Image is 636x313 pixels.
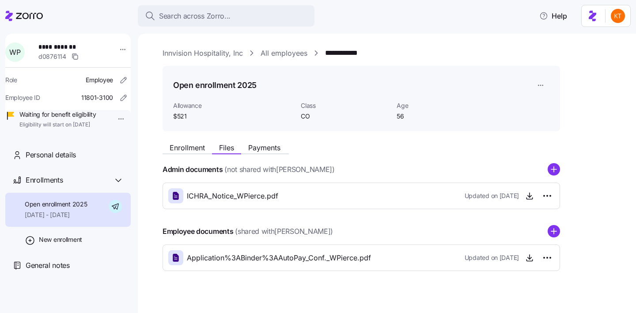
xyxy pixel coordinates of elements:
span: Employee [86,76,113,84]
svg: add icon [548,163,560,176]
span: W P [9,49,20,56]
span: 56 [397,112,485,121]
span: Class [301,101,390,110]
span: Application%3ABinder%3AAutoPay_Conf._WPierce.pdf [187,252,371,263]
span: $521 [173,112,294,121]
span: New enrollment [39,235,82,244]
span: ICHRA_Notice_WPierce.pdf [187,191,278,202]
span: General notes [26,260,70,271]
span: (not shared with [PERSON_NAME] ) [224,164,334,175]
h4: Admin documents [163,164,223,175]
button: Search across Zorro... [138,5,314,27]
span: Help [539,11,567,21]
span: Personal details [26,149,76,160]
a: Innvision Hospitality, Inc [163,48,243,59]
span: Allowance [173,101,294,110]
a: All employees [261,48,307,59]
span: Role [5,76,17,84]
button: Help [532,7,574,25]
span: Enrollment [170,144,205,151]
span: Employee ID [5,93,40,102]
span: [DATE] - [DATE] [25,210,87,219]
span: Updated on [DATE] [465,253,519,262]
span: Updated on [DATE] [465,191,519,200]
h1: Open enrollment 2025 [173,80,257,91]
span: Age [397,101,485,110]
span: Open enrollment 2025 [25,200,87,209]
span: Payments [248,144,280,151]
h4: Employee documents [163,226,233,237]
span: (shared with [PERSON_NAME] ) [235,226,333,237]
span: Files [219,144,234,151]
span: CO [301,112,390,121]
span: Waiting for benefit eligibility [19,110,96,119]
svg: add icon [548,225,560,237]
span: 11801-3100 [81,93,113,102]
span: Enrollments [26,175,63,186]
span: Eligibility will start on [DATE] [19,121,96,129]
img: aad2ddc74cf02b1998d54877cdc71599 [611,9,625,23]
span: Search across Zorro... [159,11,231,22]
span: d0876114 [38,52,66,61]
